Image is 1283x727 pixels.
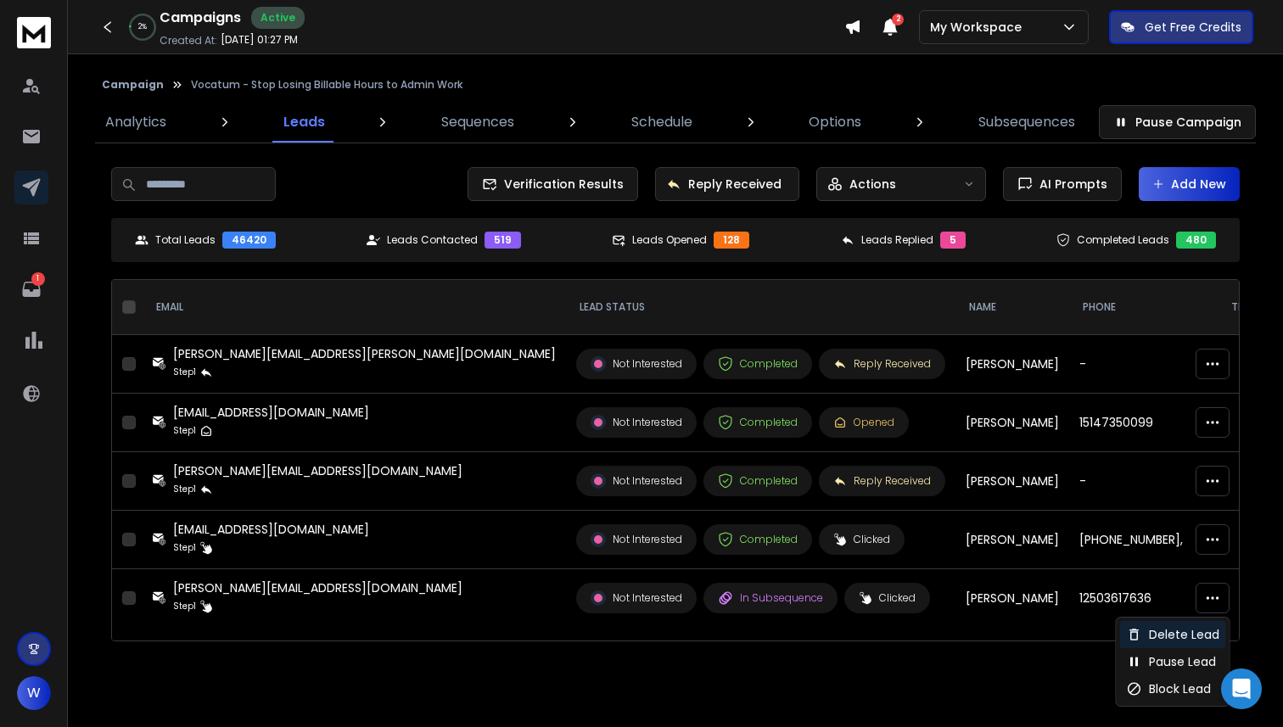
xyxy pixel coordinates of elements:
button: W [17,676,51,710]
td: [PERSON_NAME] [955,394,1069,452]
p: Leads Contacted [387,233,478,247]
p: Options [809,112,861,132]
td: [PHONE_NUMBER], [PHONE_NUMBER], [PHONE_NUMBER] [1069,511,1218,569]
a: Options [798,102,871,143]
p: Total Leads [155,233,216,247]
p: My Workspace [930,19,1028,36]
div: Completed [718,532,798,547]
a: Analytics [95,102,176,143]
div: [EMAIL_ADDRESS][DOMAIN_NAME] [173,521,369,538]
p: Get Free Credits [1145,19,1241,36]
th: title [1218,280,1281,335]
button: Get Free Credits [1109,10,1253,44]
button: Verification Results [468,167,638,201]
p: Analytics [105,112,166,132]
p: Step 1 [173,598,196,615]
td: [PERSON_NAME] [955,452,1069,511]
a: Leads [273,102,335,143]
div: Not Interested [591,356,682,372]
div: Not Interested [591,532,682,547]
div: Opened [833,416,894,429]
div: Completed [718,473,798,489]
p: Pause Lead [1149,653,1216,670]
th: NAME [955,280,1069,335]
img: logo [17,17,51,48]
div: Reply Received [833,474,931,488]
div: Clicked [859,591,916,605]
button: Pause Campaign [1099,105,1256,139]
p: Leads Replied [861,233,933,247]
p: Step 1 [173,481,196,498]
a: Sequences [431,102,524,143]
td: [PERSON_NAME] [955,335,1069,394]
div: [PERSON_NAME][EMAIL_ADDRESS][DOMAIN_NAME] [173,579,462,596]
div: [PERSON_NAME][EMAIL_ADDRESS][PERSON_NAME][DOMAIN_NAME] [173,345,556,362]
p: Leads Opened [632,233,707,247]
th: Phone [1069,280,1218,335]
div: Completed [718,356,798,372]
p: Step 1 [173,422,196,439]
div: Clicked [833,533,890,546]
span: 2 [892,14,904,25]
div: [PERSON_NAME][EMAIL_ADDRESS][DOMAIN_NAME] [173,462,462,479]
div: 480 [1176,232,1216,249]
p: Leads [283,112,325,132]
p: Step 1 [173,540,196,556]
p: Vocatum - Stop Losing Billable Hours to Admin Work [191,78,462,92]
p: 1 [31,272,45,286]
p: Delete Lead [1149,626,1219,643]
p: Actions [849,176,896,193]
td: - [1069,335,1218,394]
div: Active [251,7,305,29]
div: 46420 [222,232,276,249]
button: AI Prompts [1003,167,1122,201]
div: [EMAIL_ADDRESS][DOMAIN_NAME] [173,404,369,421]
p: Subsequences [978,112,1075,132]
td: 15147350099 [1069,394,1218,452]
div: Not Interested [591,415,682,430]
div: Open Intercom Messenger [1221,668,1262,709]
p: [DATE] 01:27 PM [221,33,298,47]
div: Completed [718,415,798,430]
div: Reply Received [833,357,931,371]
th: LEAD STATUS [566,280,955,335]
td: [PERSON_NAME] [955,569,1069,628]
h1: Campaigns [160,8,241,28]
td: 12503617636 [1069,569,1218,628]
a: Schedule [621,102,703,143]
div: 519 [485,232,521,249]
a: Subsequences [968,102,1085,143]
div: 128 [714,232,749,249]
span: Verification Results [497,176,624,193]
td: - [1069,452,1218,511]
div: Not Interested [591,473,682,489]
button: Add New [1139,167,1240,201]
div: In Subsequence [718,590,823,606]
p: Step 1 [173,364,196,381]
button: Campaign [102,78,164,92]
p: Sequences [441,112,514,132]
div: 5 [940,232,966,249]
p: 2 % [138,22,147,32]
p: Reply Received [688,176,782,193]
p: Completed Leads [1077,233,1169,247]
th: EMAIL [143,280,566,335]
a: 1 [14,272,48,306]
span: AI Prompts [1033,176,1107,193]
div: Not Interested [591,590,682,606]
p: Created At: [160,34,217,48]
p: Schedule [631,112,692,132]
td: [PERSON_NAME] [955,511,1069,569]
p: Block Lead [1149,680,1211,697]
